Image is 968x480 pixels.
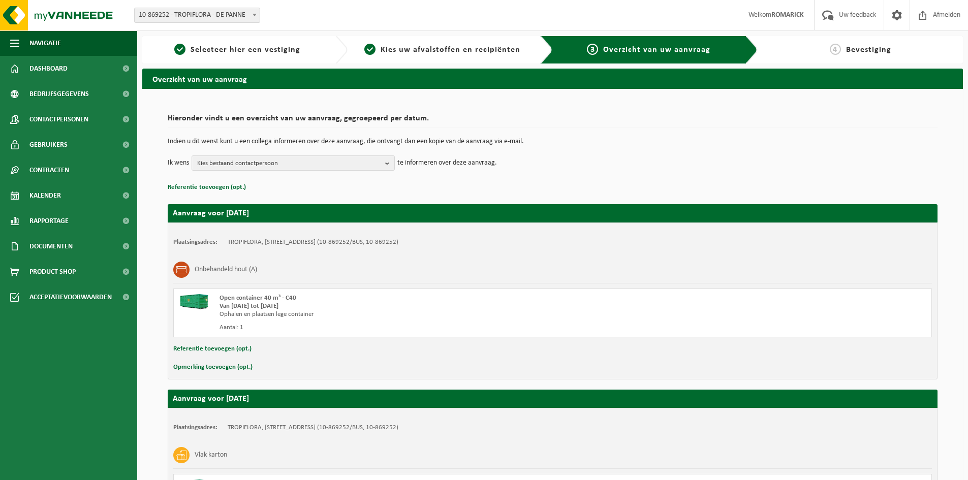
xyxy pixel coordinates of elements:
td: TROPIFLORA, [STREET_ADDRESS] (10-869252/BUS, 10-869252) [228,424,398,432]
button: Kies bestaand contactpersoon [192,155,395,171]
strong: Van [DATE] tot [DATE] [220,303,278,309]
span: Bevestiging [846,46,891,54]
span: Kies uw afvalstoffen en recipiënten [381,46,520,54]
span: Open container 40 m³ - C40 [220,295,296,301]
button: Referentie toevoegen (opt.) [168,181,246,194]
span: 10-869252 - TROPIFLORA - DE PANNE [134,8,260,23]
span: Acceptatievoorwaarden [29,284,112,310]
img: HK-XC-40-GN-00.png [179,294,209,309]
h2: Overzicht van uw aanvraag [142,69,963,88]
strong: Plaatsingsadres: [173,424,217,431]
strong: Aanvraag voor [DATE] [173,209,249,217]
span: Selecteer hier een vestiging [191,46,300,54]
span: 1 [174,44,185,55]
p: Ik wens [168,155,189,171]
span: Product Shop [29,259,76,284]
span: Contracten [29,157,69,183]
p: te informeren over deze aanvraag. [397,155,497,171]
strong: Plaatsingsadres: [173,239,217,245]
span: Gebruikers [29,132,68,157]
div: Aantal: 1 [220,324,594,332]
span: Navigatie [29,30,61,56]
span: Documenten [29,234,73,259]
p: Indien u dit wenst kunt u een collega informeren over deze aanvraag, die ontvangt dan een kopie v... [168,138,938,145]
span: 4 [830,44,841,55]
span: Kalender [29,183,61,208]
button: Opmerking toevoegen (opt.) [173,361,253,374]
h2: Hieronder vindt u een overzicht van uw aanvraag, gegroepeerd per datum. [168,114,938,128]
button: Referentie toevoegen (opt.) [173,342,252,356]
span: Rapportage [29,208,69,234]
a: 1Selecteer hier een vestiging [147,44,327,56]
span: Contactpersonen [29,107,88,132]
td: TROPIFLORA, [STREET_ADDRESS] (10-869252/BUS, 10-869252) [228,238,398,246]
span: 2 [364,44,376,55]
a: 2Kies uw afvalstoffen en recipiënten [353,44,533,56]
span: Overzicht van uw aanvraag [603,46,710,54]
h3: Onbehandeld hout (A) [195,262,257,278]
span: 10-869252 - TROPIFLORA - DE PANNE [135,8,260,22]
div: Ophalen en plaatsen lege container [220,310,594,318]
span: Dashboard [29,56,68,81]
span: Kies bestaand contactpersoon [197,156,381,171]
span: Bedrijfsgegevens [29,81,89,107]
h3: Vlak karton [195,447,227,463]
span: 3 [587,44,598,55]
strong: ROMARICK [771,11,804,19]
strong: Aanvraag voor [DATE] [173,395,249,403]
